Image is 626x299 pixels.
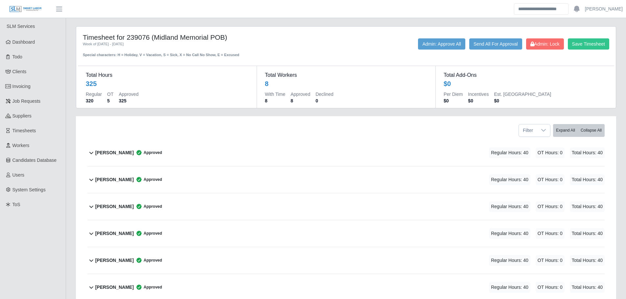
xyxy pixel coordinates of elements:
[12,84,31,89] span: Invoicing
[444,79,451,88] div: $0
[95,203,134,210] b: [PERSON_NAME]
[536,174,565,185] span: OT Hours: 0
[86,79,97,88] div: 325
[526,38,564,50] button: Admin: Lock
[83,41,296,47] div: Week of [DATE] - [DATE]
[86,71,249,79] dt: Total Hours
[536,147,565,158] span: OT Hours: 0
[134,257,162,264] span: Approved
[265,91,285,97] dt: With Time
[530,41,560,47] span: Admin: Lock
[578,124,605,137] button: Collapse All
[107,91,113,97] dt: OT
[315,91,333,97] dt: Declined
[134,176,162,183] span: Approved
[12,158,57,163] span: Candidates Database
[12,54,22,59] span: Todo
[265,79,268,88] div: 8
[95,149,134,156] b: [PERSON_NAME]
[553,124,605,137] div: bulk actions
[12,69,27,74] span: Clients
[444,97,463,104] dd: $0
[12,202,20,207] span: ToS
[95,257,134,264] b: [PERSON_NAME]
[134,284,162,290] span: Approved
[444,91,463,97] dt: Per Diem
[95,284,134,291] b: [PERSON_NAME]
[570,255,605,266] span: Total Hours: 40
[444,71,606,79] dt: Total Add-Ons
[290,91,310,97] dt: Approved
[12,172,25,178] span: Users
[12,143,30,148] span: Workers
[489,282,530,293] span: Regular Hours: 40
[570,282,605,293] span: Total Hours: 40
[9,6,42,13] img: SLM Logo
[95,230,134,237] b: [PERSON_NAME]
[12,187,46,192] span: System Settings
[12,128,36,133] span: Timesheets
[95,176,134,183] b: [PERSON_NAME]
[519,124,537,137] span: Filter
[418,38,465,50] button: Admin: Approve All
[468,97,489,104] dd: $0
[489,201,530,212] span: Regular Hours: 40
[86,97,102,104] dd: 320
[83,47,296,58] div: Special characters: H = Holiday, V = Vacation, S = Sick, X = No Call No Show, E = Excused
[494,91,551,97] dt: Est. [GEOGRAPHIC_DATA]
[87,247,605,274] button: [PERSON_NAME] Approved Regular Hours: 40 OT Hours: 0 Total Hours: 40
[570,174,605,185] span: Total Hours: 40
[87,220,605,247] button: [PERSON_NAME] Approved Regular Hours: 40 OT Hours: 0 Total Hours: 40
[570,228,605,239] span: Total Hours: 40
[489,228,530,239] span: Regular Hours: 40
[468,91,489,97] dt: Incentives
[83,33,296,41] h4: Timesheet for 239076 (Midland Memorial POB)
[134,230,162,237] span: Approved
[514,3,568,15] input: Search
[536,282,565,293] span: OT Hours: 0
[570,201,605,212] span: Total Hours: 40
[568,38,609,50] button: Save Timesheet
[134,203,162,210] span: Approved
[489,255,530,266] span: Regular Hours: 40
[87,166,605,193] button: [PERSON_NAME] Approved Regular Hours: 40 OT Hours: 0 Total Hours: 40
[536,201,565,212] span: OT Hours: 0
[134,149,162,156] span: Approved
[553,124,578,137] button: Expand All
[489,147,530,158] span: Regular Hours: 40
[536,255,565,266] span: OT Hours: 0
[315,97,333,104] dd: 0
[536,228,565,239] span: OT Hours: 0
[119,91,138,97] dt: Approved
[290,97,310,104] dd: 8
[570,147,605,158] span: Total Hours: 40
[585,6,623,12] a: [PERSON_NAME]
[86,91,102,97] dt: Regular
[12,113,32,118] span: Suppliers
[119,97,138,104] dd: 325
[12,98,41,104] span: Job Requests
[265,97,285,104] dd: 8
[87,139,605,166] button: [PERSON_NAME] Approved Regular Hours: 40 OT Hours: 0 Total Hours: 40
[469,38,522,50] button: Send All For Approval
[7,24,35,29] span: SLM Services
[265,71,428,79] dt: Total Workers
[494,97,551,104] dd: $0
[107,97,113,104] dd: 5
[489,174,530,185] span: Regular Hours: 40
[12,39,35,45] span: Dashboard
[87,193,605,220] button: [PERSON_NAME] Approved Regular Hours: 40 OT Hours: 0 Total Hours: 40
